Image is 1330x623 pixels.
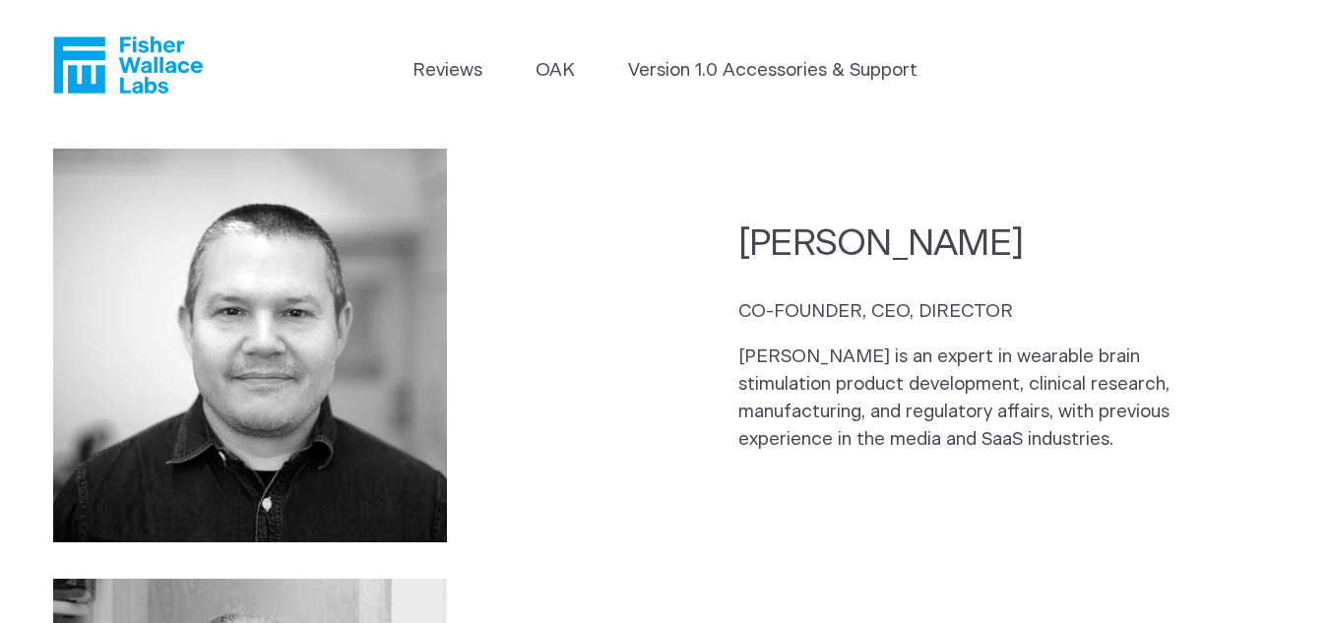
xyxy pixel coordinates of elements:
[738,219,1204,268] h2: [PERSON_NAME]
[738,343,1204,453] p: [PERSON_NAME] is an expert in wearable brain stimulation product development, clinical research, ...
[536,57,575,85] a: OAK
[53,36,203,93] a: Fisher Wallace
[738,298,1204,326] p: CO-FOUNDER, CEO, DIRECTOR
[412,57,482,85] a: Reviews
[628,57,918,85] a: Version 1.0 Accessories & Support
